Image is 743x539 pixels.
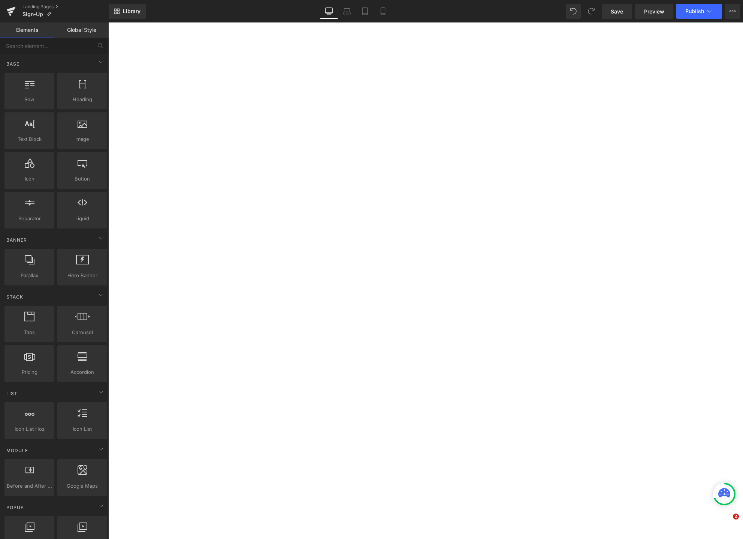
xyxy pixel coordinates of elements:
iframe: Intercom live chat [718,514,736,532]
span: Text Block [7,135,52,143]
a: New Library [109,4,146,19]
span: Library [123,8,141,15]
button: Undo [566,4,581,19]
iframe: To enrich screen reader interactions, please activate Accessibility in Grammarly extension settings [108,22,743,539]
span: Sign-Up [22,11,43,17]
span: Button [60,175,105,183]
a: Tablet [356,4,374,19]
a: Landing Pages [22,4,109,10]
a: Preview [635,4,673,19]
span: Accordion [60,368,105,376]
span: Pricing [7,368,52,376]
span: Separator [7,215,52,222]
span: Module [6,447,29,454]
span: Row [7,96,52,103]
span: List [6,390,18,397]
span: Parallax [7,272,52,279]
button: Publish [676,4,722,19]
span: Carousel [60,328,105,336]
span: Icon [7,175,52,183]
span: Icon List Hoz [7,425,52,433]
span: Tabs [7,328,52,336]
a: Laptop [338,4,356,19]
span: Popup [6,504,25,511]
span: Liquid [60,215,105,222]
span: Banner [6,236,28,243]
span: Hero Banner [60,272,105,279]
button: Redo [584,4,599,19]
button: More [725,4,740,19]
span: Publish [685,8,704,14]
span: Preview [644,7,664,15]
span: Base [6,60,20,67]
a: Desktop [320,4,338,19]
span: 2 [733,514,739,520]
a: Mobile [374,4,392,19]
span: Before and After Images [7,482,52,490]
span: Icon List [60,425,105,433]
span: Image [60,135,105,143]
span: Save [611,7,623,15]
a: Global Style [54,22,109,37]
span: Stack [6,293,24,300]
span: Heading [60,96,105,103]
span: Google Maps [60,482,105,490]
